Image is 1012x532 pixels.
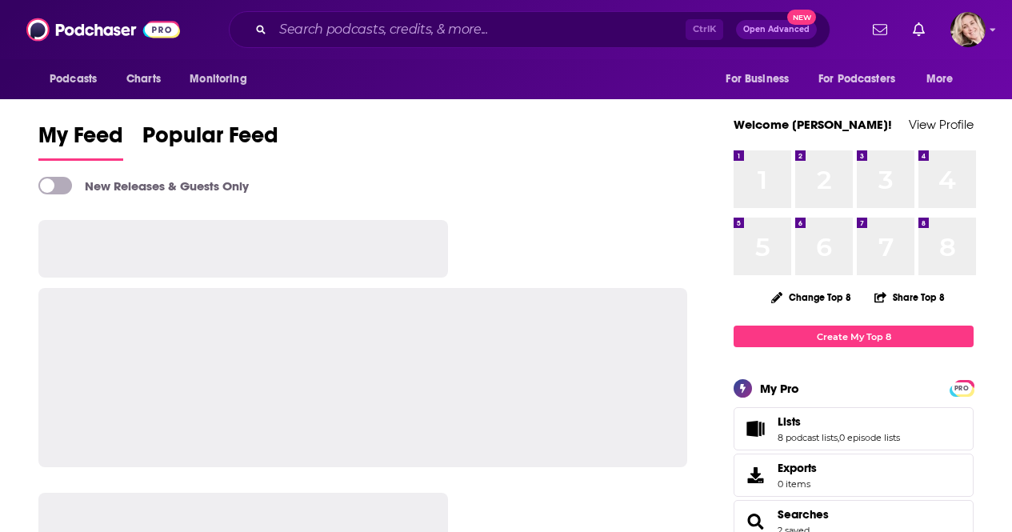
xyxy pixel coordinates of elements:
[190,68,246,90] span: Monitoring
[142,122,278,158] span: Popular Feed
[950,12,986,47] span: Logged in as kkclayton
[739,464,771,486] span: Exports
[273,17,686,42] input: Search podcasts, credits, & more...
[126,68,161,90] span: Charts
[38,122,123,158] span: My Feed
[778,478,817,490] span: 0 items
[142,122,278,161] a: Popular Feed
[818,68,895,90] span: For Podcasters
[26,14,180,45] img: Podchaser - Follow, Share and Rate Podcasts
[778,507,829,522] a: Searches
[906,16,931,43] a: Show notifications dropdown
[760,381,799,396] div: My Pro
[808,64,918,94] button: open menu
[866,16,894,43] a: Show notifications dropdown
[714,64,809,94] button: open menu
[762,287,861,307] button: Change Top 8
[778,461,817,475] span: Exports
[734,454,974,497] a: Exports
[950,12,986,47] img: User Profile
[178,64,267,94] button: open menu
[734,326,974,347] a: Create My Top 8
[686,19,723,40] span: Ctrl K
[838,432,839,443] span: ,
[38,177,249,194] a: New Releases & Guests Only
[116,64,170,94] a: Charts
[734,407,974,450] span: Lists
[926,68,954,90] span: More
[950,12,986,47] button: Show profile menu
[38,122,123,161] a: My Feed
[736,20,817,39] button: Open AdvancedNew
[743,26,810,34] span: Open Advanced
[915,64,974,94] button: open menu
[778,414,900,429] a: Lists
[50,68,97,90] span: Podcasts
[787,10,816,25] span: New
[874,282,946,313] button: Share Top 8
[229,11,830,48] div: Search podcasts, credits, & more...
[778,432,838,443] a: 8 podcast lists
[778,414,801,429] span: Lists
[952,382,971,394] span: PRO
[952,382,971,394] a: PRO
[38,64,118,94] button: open menu
[734,117,892,132] a: Welcome [PERSON_NAME]!
[839,432,900,443] a: 0 episode lists
[909,117,974,132] a: View Profile
[739,418,771,440] a: Lists
[726,68,789,90] span: For Business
